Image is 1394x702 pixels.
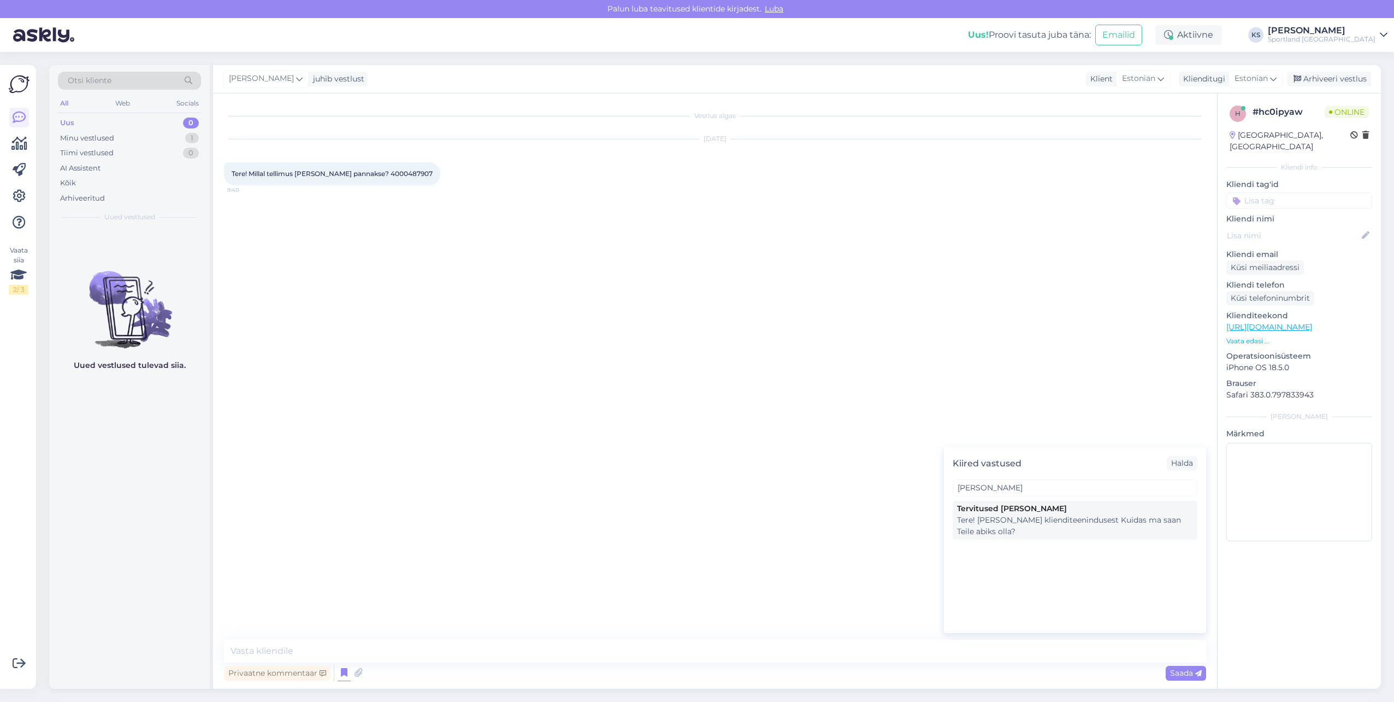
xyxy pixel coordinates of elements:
p: Märkmed [1226,428,1372,440]
div: Tiimi vestlused [60,148,114,159]
p: Kliendi email [1226,249,1372,260]
img: No chats [49,251,210,350]
div: Klienditugi [1179,73,1225,85]
input: Otsi kiirvastuseid [953,479,1197,496]
p: Operatsioonisüsteem [1226,350,1372,362]
div: Küsi telefoninumbrit [1226,291,1314,306]
div: Vestlus algas [224,111,1206,121]
div: Kiired vastused [953,457,1021,470]
div: 1 [185,133,199,144]
p: Vaata edasi ... [1226,336,1372,346]
div: All [58,96,70,110]
span: Estonian [1234,73,1268,85]
div: Uus [60,118,74,128]
div: Tere! [PERSON_NAME] klienditeenindusest Kuidas ma saan Teile abiks olla? [957,514,1193,537]
div: Tervitused [PERSON_NAME] [957,503,1193,514]
div: [PERSON_NAME] [1268,26,1375,35]
div: Proovi tasuta juba täna: [968,28,1091,42]
p: Kliendi nimi [1226,213,1372,225]
div: Sportland [GEOGRAPHIC_DATA] [1268,35,1375,44]
span: Estonian [1122,73,1155,85]
span: Saada [1170,668,1202,678]
div: Minu vestlused [60,133,114,144]
p: Safari 383.0.797833943 [1226,389,1372,401]
div: juhib vestlust [309,73,364,85]
span: Uued vestlused [104,212,155,222]
p: Kliendi tag'id [1226,179,1372,190]
p: Kliendi telefon [1226,279,1372,291]
div: 0 [183,118,199,128]
div: Privaatne kommentaar [224,666,330,681]
div: KS [1248,27,1263,43]
p: Brauser [1226,378,1372,389]
span: Online [1325,106,1369,118]
div: Küsi meiliaadressi [1226,260,1304,275]
input: Lisa tag [1226,192,1372,209]
span: Luba [761,4,787,14]
div: Vaata siia [9,245,28,295]
img: Askly Logo [9,74,29,95]
div: Kõik [60,178,76,189]
div: Arhiveeri vestlus [1287,72,1371,86]
a: [PERSON_NAME]Sportland [GEOGRAPHIC_DATA] [1268,26,1387,44]
div: Arhiveeritud [60,193,105,204]
b: Uus! [968,30,989,40]
div: AI Assistent [60,163,101,174]
div: Web [113,96,132,110]
span: 9:40 [227,186,268,194]
span: Tere! Millal tellimus [PERSON_NAME] pannakse? 4000487907 [232,169,433,178]
span: Otsi kliente [68,75,111,86]
span: h [1235,109,1241,118]
div: Aktiivne [1155,25,1222,45]
p: iPhone OS 18.5.0 [1226,362,1372,373]
div: [DATE] [224,134,1206,144]
div: [GEOGRAPHIC_DATA], [GEOGRAPHIC_DATA] [1230,130,1350,153]
div: [PERSON_NAME] [1226,412,1372,422]
p: Klienditeekond [1226,310,1372,321]
button: Emailid [1095,25,1142,45]
div: 2 / 3 [9,285,28,295]
div: Halda [1167,456,1197,471]
p: Uued vestlused tulevad siia. [74,360,186,371]
div: 0 [183,148,199,159]
div: Kliendi info [1226,162,1372,172]
span: [PERSON_NAME] [229,73,294,85]
a: [URL][DOMAIN_NAME] [1226,322,1312,332]
div: Socials [174,96,201,110]
div: Klient [1086,73,1113,85]
div: # hc0ipyaw [1253,106,1325,119]
input: Lisa nimi [1227,230,1360,242]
